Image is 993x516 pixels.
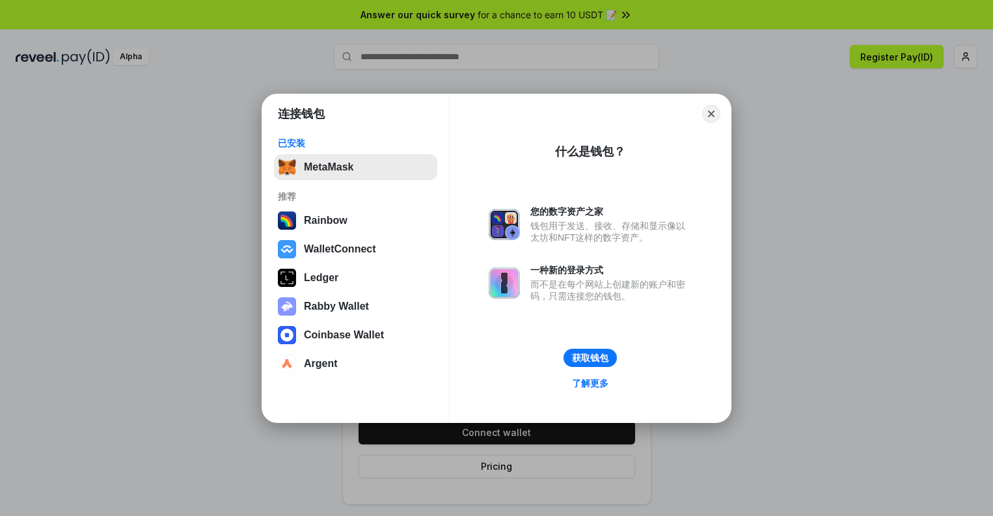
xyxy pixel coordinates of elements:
div: 一种新的登录方式 [530,264,692,276]
div: 什么是钱包？ [555,144,625,159]
img: svg+xml,%3Csvg%20width%3D%2228%22%20height%3D%2228%22%20viewBox%3D%220%200%2028%2028%22%20fill%3D... [278,240,296,258]
div: 了解更多 [572,377,608,389]
img: svg+xml,%3Csvg%20width%3D%2228%22%20height%3D%2228%22%20viewBox%3D%220%200%2028%2028%22%20fill%3D... [278,355,296,373]
div: Rabby Wallet [304,301,369,312]
img: svg+xml,%3Csvg%20xmlns%3D%22http%3A%2F%2Fwww.w3.org%2F2000%2Fsvg%22%20fill%3D%22none%22%20viewBox... [489,267,520,299]
button: Rainbow [274,208,437,234]
div: Coinbase Wallet [304,329,384,341]
img: svg+xml,%3Csvg%20width%3D%2228%22%20height%3D%2228%22%20viewBox%3D%220%200%2028%2028%22%20fill%3D... [278,326,296,344]
div: WalletConnect [304,243,376,255]
div: 钱包用于发送、接收、存储和显示像以太坊和NFT这样的数字资产。 [530,220,692,243]
button: WalletConnect [274,236,437,262]
button: Argent [274,351,437,377]
h1: 连接钱包 [278,106,325,122]
div: Rainbow [304,215,347,226]
button: MetaMask [274,154,437,180]
div: 已安装 [278,137,433,149]
div: MetaMask [304,161,353,173]
div: Ledger [304,272,338,284]
img: svg+xml,%3Csvg%20fill%3D%22none%22%20height%3D%2233%22%20viewBox%3D%220%200%2035%2033%22%20width%... [278,158,296,176]
button: 获取钱包 [564,349,617,367]
div: 推荐 [278,191,433,202]
div: 您的数字资产之家 [530,206,692,217]
div: 获取钱包 [572,352,608,364]
img: svg+xml,%3Csvg%20xmlns%3D%22http%3A%2F%2Fwww.w3.org%2F2000%2Fsvg%22%20fill%3D%22none%22%20viewBox... [278,297,296,316]
div: 而不是在每个网站上创建新的账户和密码，只需连接您的钱包。 [530,278,692,302]
button: Ledger [274,265,437,291]
button: Close [702,105,720,123]
button: Coinbase Wallet [274,322,437,348]
img: svg+xml,%3Csvg%20width%3D%22120%22%20height%3D%22120%22%20viewBox%3D%220%200%20120%20120%22%20fil... [278,211,296,230]
a: 了解更多 [564,375,616,392]
button: Rabby Wallet [274,293,437,319]
img: svg+xml,%3Csvg%20xmlns%3D%22http%3A%2F%2Fwww.w3.org%2F2000%2Fsvg%22%20width%3D%2228%22%20height%3... [278,269,296,287]
div: Argent [304,358,338,370]
img: svg+xml,%3Csvg%20xmlns%3D%22http%3A%2F%2Fwww.w3.org%2F2000%2Fsvg%22%20fill%3D%22none%22%20viewBox... [489,209,520,240]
